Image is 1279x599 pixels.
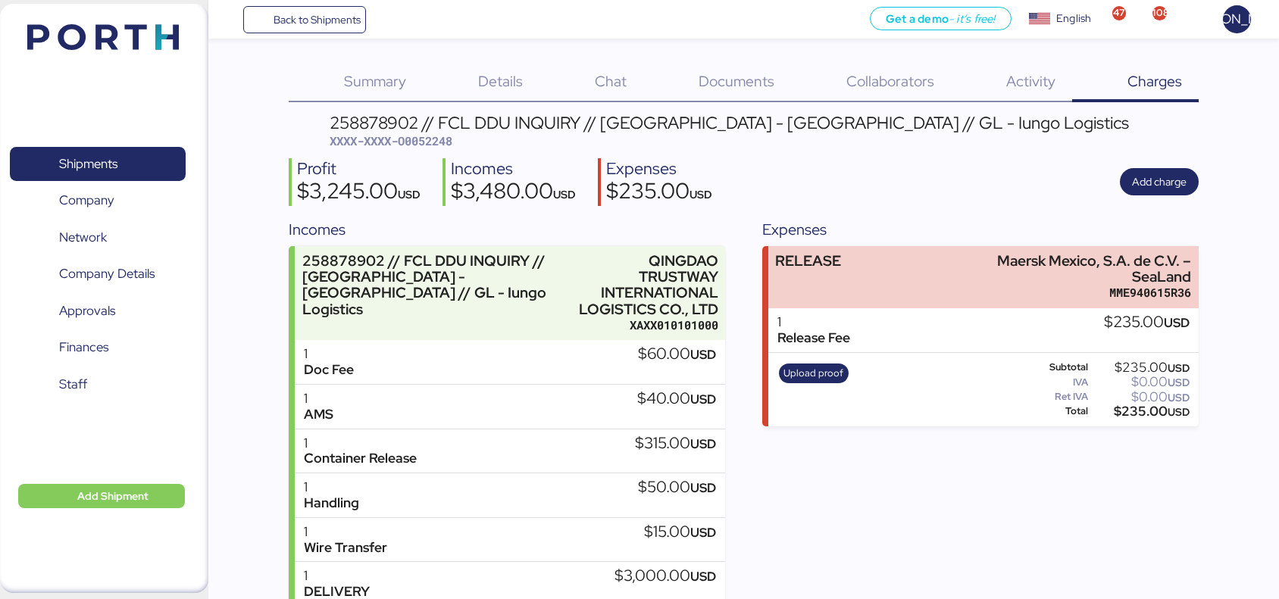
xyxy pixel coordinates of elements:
[451,158,576,180] div: Incomes
[59,226,107,248] span: Network
[942,253,1192,285] div: Maersk Mexico, S.A. de C.V. – SeaLand
[243,6,367,33] a: Back to Shipments
[304,524,387,540] div: 1
[289,218,726,241] div: Incomes
[297,180,421,206] div: $3,245.00
[330,133,452,148] span: XXXX-XXXX-O0052248
[942,285,1192,301] div: MME940615R36
[1091,362,1190,373] div: $235.00
[690,346,716,363] span: USD
[302,253,561,317] div: 258878902 // FCL DDU INQUIRY // [GEOGRAPHIC_DATA] - [GEOGRAPHIC_DATA] // GL - Iungo Logistics
[1026,377,1088,388] div: IVA
[1132,173,1187,191] span: Add charge
[297,158,421,180] div: Profit
[59,336,108,358] span: Finances
[595,71,627,91] span: Chat
[304,435,417,451] div: 1
[59,189,114,211] span: Company
[783,365,843,382] span: Upload proof
[274,11,361,29] span: Back to Shipments
[304,495,359,511] div: Handling
[1168,391,1190,404] span: USD
[10,367,186,402] a: Staff
[304,568,370,584] div: 1
[635,435,716,452] div: $315.00
[606,180,712,206] div: $235.00
[304,451,417,466] div: Container Release
[217,7,243,33] button: Menu
[59,373,87,395] span: Staff
[614,568,716,585] div: $3,000.00
[775,253,841,269] div: RELEASE
[10,183,186,218] a: Company
[1026,362,1088,373] div: Subtotal
[1091,376,1190,388] div: $0.00
[690,479,716,496] span: USD
[1120,168,1199,195] button: Add charge
[1168,405,1190,419] span: USD
[777,330,850,346] div: Release Fee
[846,71,934,91] span: Collaborators
[690,391,716,407] span: USD
[568,317,718,333] div: XAXX010101000
[59,263,155,285] span: Company Details
[1091,406,1190,417] div: $235.00
[304,362,354,378] div: Doc Fee
[777,314,850,330] div: 1
[1091,392,1190,403] div: $0.00
[10,257,186,292] a: Company Details
[398,187,421,201] span: USD
[10,147,186,182] a: Shipments
[77,487,149,505] span: Add Shipment
[344,71,406,91] span: Summary
[638,346,716,363] div: $60.00
[304,407,333,423] div: AMS
[1164,314,1190,331] span: USD
[1168,361,1190,375] span: USD
[451,180,576,206] div: $3,480.00
[553,187,576,201] span: USD
[330,114,1129,131] div: 258878902 // FCL DDU INQUIRY // [GEOGRAPHIC_DATA] - [GEOGRAPHIC_DATA] // GL - Iungo Logistics
[304,391,333,407] div: 1
[637,391,716,407] div: $40.00
[1168,376,1190,389] span: USD
[304,540,387,556] div: Wire Transfer
[304,346,354,362] div: 1
[690,187,712,201] span: USD
[1127,71,1182,91] span: Charges
[59,300,115,322] span: Approvals
[1026,406,1088,416] div: Total
[10,294,186,329] a: Approvals
[690,435,716,452] span: USD
[1104,314,1190,331] div: $235.00
[1006,71,1055,91] span: Activity
[10,330,186,365] a: Finances
[699,71,774,91] span: Documents
[10,220,186,255] a: Network
[606,158,712,180] div: Expenses
[762,218,1199,241] div: Expenses
[568,253,718,317] div: QINGDAO TRUSTWAY INTERNATIONAL LOGISTICS CO., LTD
[779,363,849,383] button: Upload proof
[478,71,523,91] span: Details
[644,524,716,541] div: $15.00
[59,153,117,175] span: Shipments
[304,479,359,495] div: 1
[1056,11,1091,27] div: English
[638,479,716,496] div: $50.00
[1026,392,1088,402] div: Ret IVA
[690,524,716,541] span: USD
[690,568,716,585] span: USD
[18,484,185,508] button: Add Shipment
